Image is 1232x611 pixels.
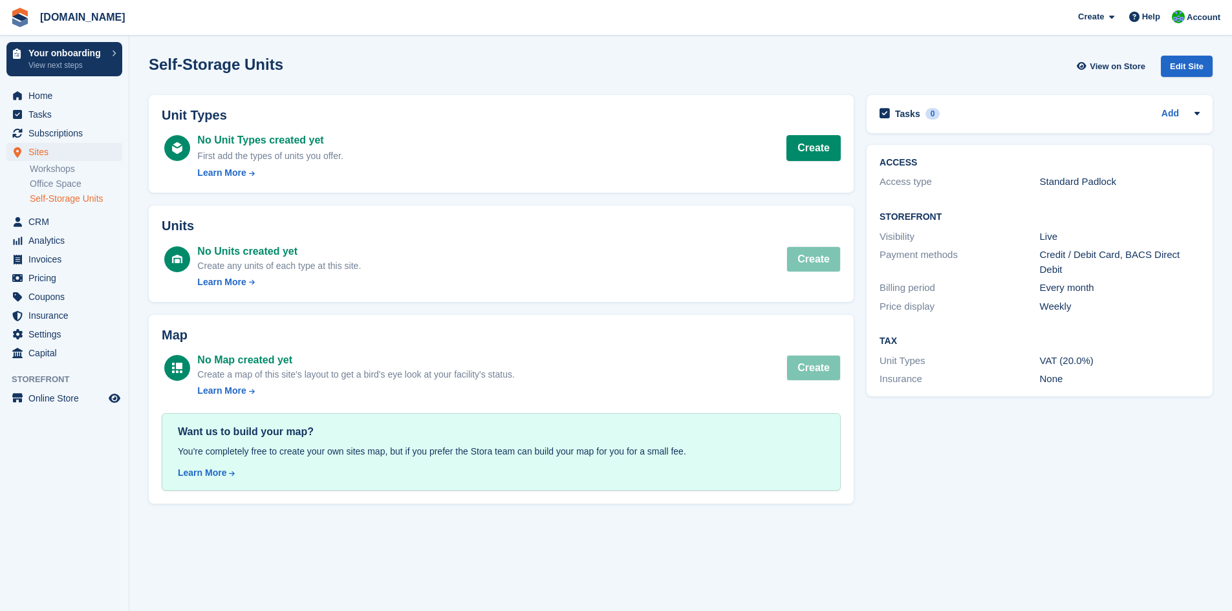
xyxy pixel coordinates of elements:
div: Unit Types [880,354,1039,369]
a: menu [6,269,122,287]
span: View on Store [1090,60,1145,73]
div: Every month [1040,281,1200,295]
h2: Tasks [895,108,920,120]
span: Tasks [28,105,106,123]
div: 0 [925,108,940,120]
a: menu [6,250,122,268]
a: View on Store [1075,56,1151,77]
h2: Self-Storage Units [149,56,283,73]
div: VAT (20.0%) [1040,354,1200,369]
a: Create [786,135,841,161]
h2: Units [162,219,841,233]
div: Billing period [880,281,1039,295]
span: Account [1187,11,1220,24]
div: No Units created yet [197,244,361,259]
img: unit-icn-white-d235c252c4782ee186a2df4c2286ac11bc0d7b43c5caf8ab1da4ff888f7e7cf9.svg [172,255,182,264]
div: Create any units of each type at this site. [197,259,361,273]
span: Sites [28,143,106,161]
a: Your onboarding View next steps [6,42,122,76]
img: Mark Bignell [1172,10,1185,23]
div: Standard Padlock [1040,175,1200,189]
p: Your onboarding [28,48,105,58]
h2: ACCESS [880,158,1200,168]
div: Weekly [1040,299,1200,314]
div: Edit Site [1161,56,1213,77]
span: Invoices [28,250,106,268]
a: Learn More [197,166,343,180]
a: menu [6,288,122,306]
div: Credit / Debit Card, BACS Direct Debit [1040,248,1200,277]
div: Live [1040,230,1200,244]
a: Workshops [30,163,122,175]
div: Price display [880,299,1039,314]
span: Create [1078,10,1104,23]
span: Insurance [28,306,106,325]
span: Home [28,87,106,105]
div: Create a map of this site's layout to get a bird's eye look at your facility's status. [197,368,514,381]
span: Storefront [12,373,129,386]
a: menu [6,124,122,142]
div: Access type [880,175,1039,189]
span: Help [1142,10,1160,23]
a: Add [1162,107,1179,122]
span: Online Store [28,389,106,407]
span: CRM [28,213,106,231]
div: No Map created yet [197,352,514,368]
span: First add the types of units you offer. [197,151,343,161]
a: Learn More [197,275,361,289]
div: You're completely free to create your own sites map, but if you prefer the Stora team can build y... [178,445,825,458]
a: menu [6,213,122,231]
a: menu [6,87,122,105]
div: Visibility [880,230,1039,244]
span: Subscriptions [28,124,106,142]
div: Want us to build your map? [178,424,825,440]
a: Edit Site [1161,56,1213,82]
button: Create [786,355,841,381]
p: View next steps [28,59,105,71]
span: Analytics [28,231,106,250]
a: menu [6,344,122,362]
div: Learn More [197,275,246,289]
div: Learn More [197,166,246,180]
span: Settings [28,325,106,343]
h2: Tax [880,336,1200,347]
span: Capital [28,344,106,362]
div: No Unit Types created yet [197,133,343,148]
div: Learn More [178,466,226,480]
a: [DOMAIN_NAME] [35,6,131,28]
div: Payment methods [880,248,1039,277]
a: Self-Storage Units [30,193,122,205]
a: Learn More [178,466,825,480]
a: Preview store [107,391,122,406]
div: Learn More [197,384,246,398]
img: stora-icon-8386f47178a22dfd0bd8f6a31ec36ba5ce8667c1dd55bd0f319d3a0aa187defe.svg [10,8,30,27]
a: menu [6,306,122,325]
img: map-icn-white-8b231986280072e83805622d3debb4903e2986e43859118e7b4002611c8ef794.svg [172,363,182,373]
h2: Map [162,328,841,343]
a: Office Space [30,178,122,190]
a: menu [6,325,122,343]
a: menu [6,389,122,407]
button: Create [786,246,841,272]
h2: Unit Types [162,108,841,123]
img: unit-type-icn-white-16d13ffa02960716e5f9c6ef3da9be9de4fcf26b26518e163466bdfb0a71253c.svg [172,142,182,154]
h2: Storefront [880,212,1200,222]
a: menu [6,231,122,250]
div: None [1040,372,1200,387]
div: Insurance [880,372,1039,387]
a: menu [6,143,122,161]
a: menu [6,105,122,123]
span: Coupons [28,288,106,306]
a: Learn More [197,384,514,398]
span: Pricing [28,269,106,287]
